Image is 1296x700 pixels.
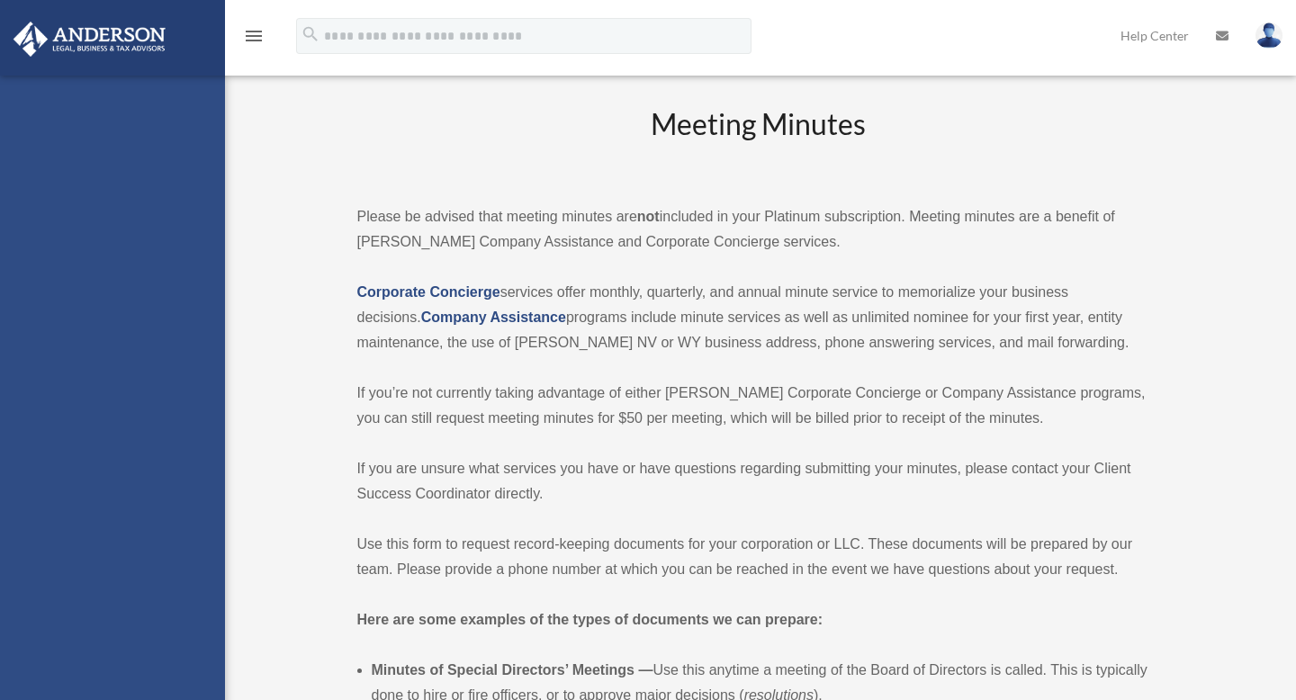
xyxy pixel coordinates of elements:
[357,381,1160,431] p: If you’re not currently taking advantage of either [PERSON_NAME] Corporate Concierge or Company A...
[8,22,171,57] img: Anderson Advisors Platinum Portal
[301,24,320,44] i: search
[357,612,823,627] strong: Here are some examples of the types of documents we can prepare:
[357,284,500,300] a: Corporate Concierge
[357,104,1160,179] h2: Meeting Minutes
[421,310,566,325] a: Company Assistance
[357,280,1160,355] p: services offer monthly, quarterly, and annual minute service to memorialize your business decisio...
[357,456,1160,507] p: If you are unsure what services you have or have questions regarding submitting your minutes, ple...
[243,25,265,47] i: menu
[372,662,653,678] b: Minutes of Special Directors’ Meetings —
[357,204,1160,255] p: Please be advised that meeting minutes are included in your Platinum subscription. Meeting minute...
[357,532,1160,582] p: Use this form to request record-keeping documents for your corporation or LLC. These documents wi...
[1255,22,1282,49] img: User Pic
[637,209,660,224] strong: not
[243,31,265,47] a: menu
